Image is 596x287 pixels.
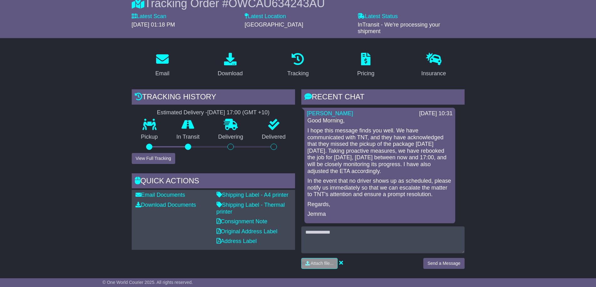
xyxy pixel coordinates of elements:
p: Regards, [308,201,452,208]
span: [GEOGRAPHIC_DATA] [245,22,303,28]
div: Email [155,69,169,78]
p: In Transit [167,134,209,141]
div: [DATE] 17:00 (GMT +10) [207,109,270,116]
span: InTransit - We're processing your shipment [358,22,440,35]
div: Tracking history [132,89,295,106]
div: RECENT CHAT [301,89,465,106]
a: Shipping Label - Thermal printer [216,202,285,215]
a: Pricing [353,51,379,80]
div: Estimated Delivery - [132,109,295,116]
span: [DATE] 01:18 PM [132,22,175,28]
div: Quick Actions [132,173,295,190]
label: Latest Location [245,13,286,20]
div: [DATE] 10:31 [419,110,453,117]
a: [PERSON_NAME] [307,110,353,116]
p: Jemma [308,211,452,218]
a: Email [151,51,173,80]
a: Download Documents [135,202,196,208]
label: Latest Scan [132,13,166,20]
div: Download [218,69,243,78]
label: Latest Status [358,13,398,20]
p: Delivered [252,134,295,141]
div: Pricing [357,69,374,78]
button: View Full Tracking [132,153,175,164]
p: Pickup [132,134,167,141]
a: Insurance [417,51,450,80]
a: Tracking [283,51,313,80]
div: Insurance [421,69,446,78]
button: Send a Message [423,258,464,269]
p: I hope this message finds you well. We have communicated with TNT, and they have acknowledged tha... [308,127,452,175]
p: Delivering [209,134,253,141]
a: Shipping Label - A4 printer [216,192,288,198]
p: Good Morning, [308,117,452,124]
a: Email Documents [135,192,185,198]
a: Consignment Note [216,218,267,225]
a: Address Label [216,238,257,244]
div: Tracking [287,69,308,78]
a: Original Address Label [216,228,278,235]
span: © One World Courier 2025. All rights reserved. [103,280,193,285]
a: Download [214,51,247,80]
p: In the event that no driver shows up as scheduled, please notify us immediately so that we can es... [308,178,452,198]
